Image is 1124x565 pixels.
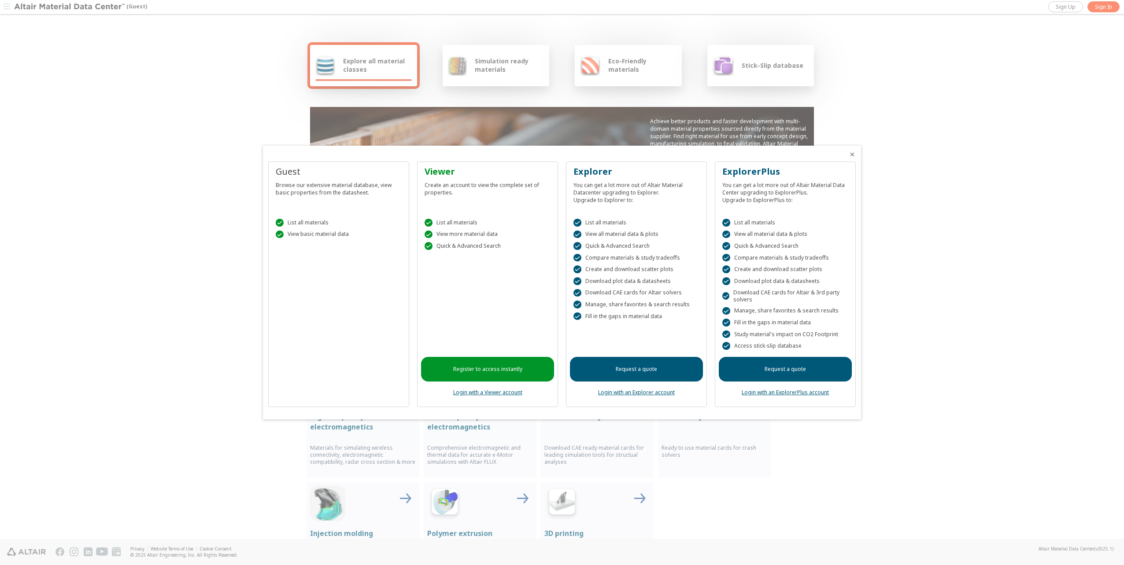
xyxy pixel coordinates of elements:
[573,289,699,297] div: Download CAE cards for Altair solvers
[425,219,551,227] div: List all materials
[425,165,551,178] div: Viewer
[722,219,730,227] div: 
[722,307,848,315] div: Manage, share favorites & search results
[573,231,581,238] div: 
[425,178,551,196] div: Create an account to view the complete set of properties.
[573,178,699,204] div: You can get a lot more out of Altair Material Datacenter upgrading to Explorer. Upgrade to Explor...
[573,254,581,262] div: 
[722,231,730,238] div: 
[425,242,433,250] div: 
[276,219,284,227] div: 
[421,357,554,382] a: Register to access instantly
[722,289,848,303] div: Download CAE cards for Altair & 3rd party solvers
[722,292,729,300] div: 
[570,357,703,382] a: Request a quote
[849,151,856,158] button: Close
[573,312,581,320] div: 
[722,231,848,238] div: View all material data & plots
[742,389,829,396] a: Login with an ExplorerPlus account
[573,165,699,178] div: Explorer
[276,219,402,227] div: List all materials
[573,265,581,273] div: 
[276,231,402,238] div: View basic material data
[573,312,699,320] div: Fill in the gaps in material data
[722,265,848,273] div: Create and download scatter plots
[425,219,433,227] div: 
[573,277,581,285] div: 
[722,242,848,250] div: Quick & Advanced Search
[722,265,730,273] div: 
[722,330,848,338] div: Study material's impact on CO2 Footprint
[573,231,699,238] div: View all material data & plots
[573,254,699,262] div: Compare materials & study tradeoffs
[722,165,848,178] div: ExplorerPlus
[573,219,699,227] div: List all materials
[573,265,699,273] div: Create and download scatter plots
[722,319,730,327] div: 
[276,178,402,196] div: Browse our extensive material database, view basic properties from the datasheet.
[722,242,730,250] div: 
[722,277,848,285] div: Download plot data & datasheets
[573,242,581,250] div: 
[573,242,699,250] div: Quick & Advanced Search
[722,219,848,227] div: List all materials
[453,389,522,396] a: Login with a Viewer account
[573,301,699,308] div: Manage, share favorites & search results
[598,389,675,396] a: Login with an Explorer account
[573,277,699,285] div: Download plot data & datasheets
[722,342,848,350] div: Access stick-slip database
[719,357,852,382] a: Request a quote
[425,231,433,238] div: 
[573,301,581,308] div: 
[425,242,551,250] div: Quick & Advanced Search
[573,219,581,227] div: 
[722,319,848,327] div: Fill in the gaps in material data
[722,342,730,350] div: 
[722,254,848,262] div: Compare materials & study tradeoffs
[276,231,284,238] div: 
[276,165,402,178] div: Guest
[722,178,848,204] div: You can get a lot more out of Altair Material Data Center upgrading to ExplorerPlus. Upgrade to E...
[722,330,730,338] div: 
[722,307,730,315] div: 
[425,231,551,238] div: View more material data
[722,277,730,285] div: 
[722,254,730,262] div: 
[573,289,581,297] div: 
